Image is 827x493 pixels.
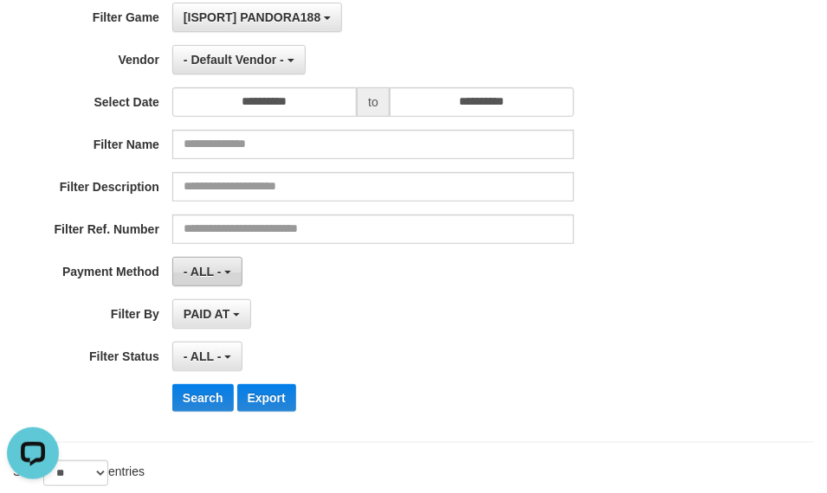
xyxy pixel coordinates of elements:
span: PAID AT [184,307,229,321]
span: - ALL - [184,349,222,363]
span: [ISPORT] PANDORA188 [184,10,320,24]
button: Open LiveChat chat widget [7,7,59,59]
span: to [357,87,390,117]
span: - ALL - [184,265,222,279]
button: [ISPORT] PANDORA188 [172,3,342,32]
label: Show entries [13,460,145,486]
button: - ALL - [172,257,242,286]
button: - Default Vendor - [172,45,306,74]
span: - Default Vendor - [184,53,284,67]
button: Export [237,384,296,412]
button: PAID AT [172,299,251,329]
button: Search [172,384,234,412]
select: Showentries [43,460,108,486]
button: - ALL - [172,342,242,371]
